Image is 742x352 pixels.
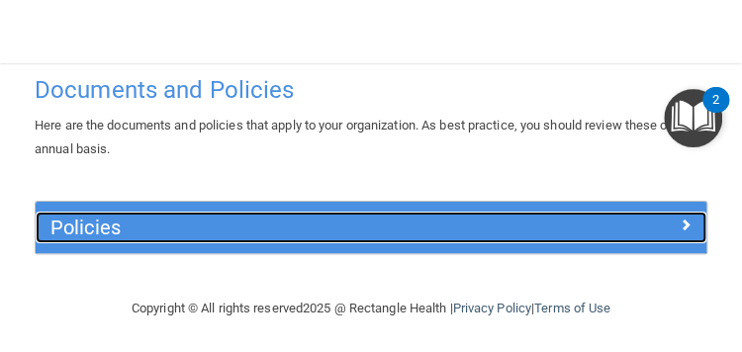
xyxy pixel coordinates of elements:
h4: Documents and Policies [35,77,707,103]
span: Here are the documents and policies that apply to your organization. As best practice, you should... [35,118,692,156]
button: Open Resource Center, 2 new notifications [664,89,722,147]
h5: Policies [50,217,524,238]
div: Copyright © All rights reserved 2025 @ Rectangle Health | | [35,277,707,340]
a: Policies [50,212,692,243]
a: Privacy Policy [452,301,530,315]
div: 2 [712,100,719,126]
a: Terms of Use [534,301,610,315]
